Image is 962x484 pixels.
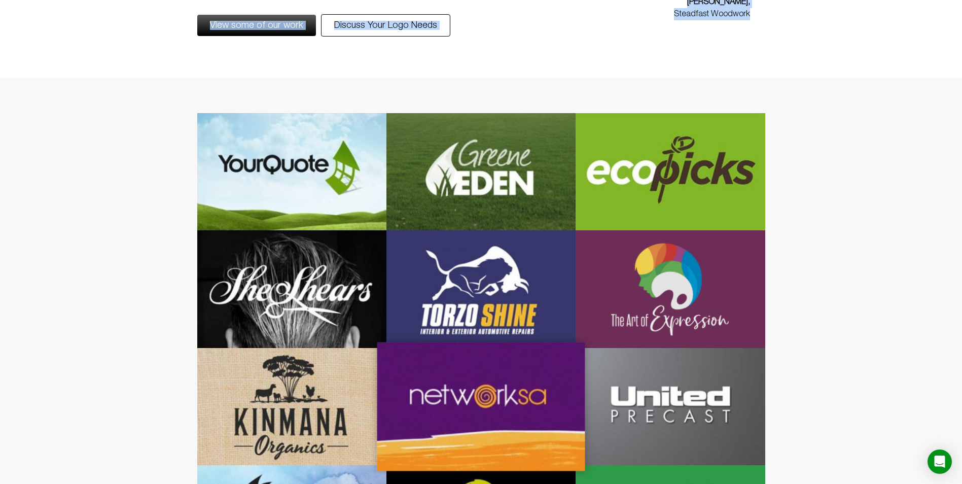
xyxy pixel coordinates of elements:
[386,230,576,348] a: Torzo Shine Logo Design
[674,8,750,20] span: Steadfast Woodwork
[576,230,765,348] a: The Art of Expression Logo Design
[321,14,450,37] a: Discuss Your Logo Needs
[197,15,316,36] a: View some of our work
[210,21,303,30] span: View some of our work
[386,113,576,230] a: Greene Eden Logo Design
[197,113,386,230] a: YourQuote Logo Design
[334,21,437,30] span: Discuss Your Logo Needs
[928,450,952,474] div: Open Intercom Messenger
